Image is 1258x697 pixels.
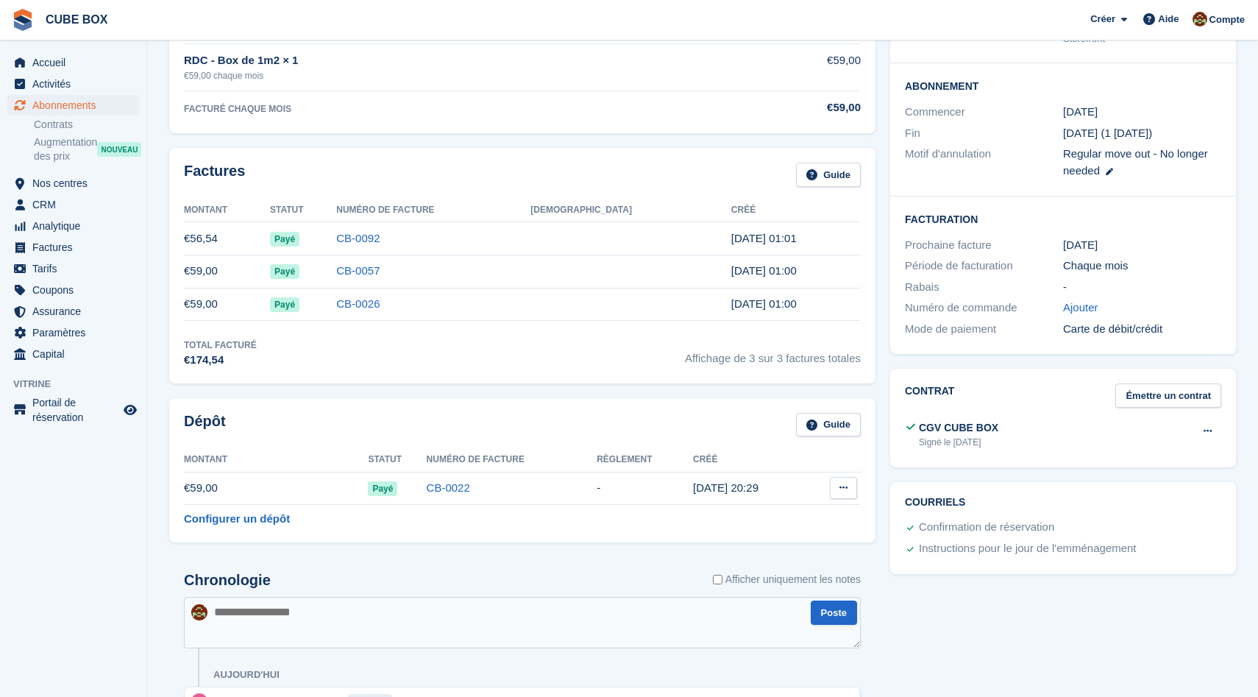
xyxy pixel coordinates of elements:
[685,339,861,369] span: Affichage de 3 sur 3 factures totales
[32,344,121,364] span: Capital
[1063,279,1221,296] div: -
[34,135,139,164] a: Augmentation des prix NOUVEAU
[905,125,1063,142] div: Fin
[184,472,368,505] td: €59,00
[919,436,998,449] div: Signé le [DATE]
[184,163,245,187] h2: Factures
[905,497,1221,509] h2: Courriels
[530,199,731,222] th: [DEMOGRAPHIC_DATA]
[7,344,139,364] a: menu
[919,519,1054,537] div: Confirmation de réservation
[12,9,34,31] img: stora-icon-8386f47178a22dfd0bd8f6a31ec36ba5ce8667c1dd55bd0f319d3a0aa187defe.svg
[32,173,121,194] span: Nos centres
[905,300,1063,316] div: Numéro de commande
[40,7,113,32] a: CUBE BOX
[336,297,380,310] a: CB-0026
[7,74,139,94] a: menu
[1063,258,1221,275] div: Chaque mois
[706,44,861,91] td: €59,00
[905,78,1221,93] h2: Abonnement
[7,301,139,322] a: menu
[811,601,857,625] button: Poste
[1063,147,1208,177] span: Regular move out - No longer needed
[796,413,861,437] a: Guide
[184,572,271,589] h2: Chronologie
[32,74,121,94] span: Activités
[184,199,270,222] th: Montant
[184,511,290,528] a: Configurer un dépôt
[213,669,280,681] div: Aujourd'hui
[905,146,1063,179] div: Motif d'annulation
[905,258,1063,275] div: Période de facturation
[270,232,299,247] span: Payé
[905,279,1063,296] div: Rabais
[270,264,299,279] span: Payé
[184,255,270,288] td: €59,00
[13,377,146,392] span: Vitrine
[121,401,139,419] a: Boutique d'aperçu
[1115,383,1221,408] a: Émettre un contrat
[368,448,426,472] th: Statut
[731,297,797,310] time: 2025-06-01 23:00:57 UTC
[32,95,121,116] span: Abonnements
[336,232,380,244] a: CB-0092
[184,352,257,369] div: €174,54
[97,142,141,157] div: NOUVEAU
[32,301,121,322] span: Assurance
[919,420,998,436] div: CGV CUBE BOX
[32,52,121,73] span: Accueil
[1063,127,1152,139] span: [DATE] (1 [DATE])
[191,604,207,620] img: alex soubira
[32,395,121,425] span: Portail de réservation
[1090,12,1115,26] span: Créer
[184,52,706,69] div: RDC - Box de 1m2 × 1
[905,383,954,408] h2: Contrat
[32,216,121,236] span: Analytique
[184,413,226,437] h2: Dépôt
[919,540,1137,558] div: Instructions pour le jour de l'emménagement
[184,288,270,321] td: €59,00
[905,211,1221,226] h2: Facturation
[7,95,139,116] a: menu
[905,321,1063,338] div: Mode de paiement
[34,135,97,163] span: Augmentation des prix
[7,258,139,279] a: menu
[7,322,139,343] a: menu
[184,448,368,472] th: Montant
[32,322,121,343] span: Paramètres
[713,572,722,587] input: Afficher uniquement les notes
[7,52,139,73] a: menu
[270,297,299,312] span: Payé
[731,232,797,244] time: 2025-08-01 23:01:09 UTC
[32,280,121,300] span: Coupons
[32,194,121,215] span: CRM
[731,199,861,222] th: Créé
[7,194,139,215] a: menu
[184,222,270,255] td: €56,54
[1063,237,1221,254] div: [DATE]
[7,216,139,236] a: menu
[905,237,1063,254] div: Prochaine facture
[7,280,139,300] a: menu
[1193,12,1207,26] img: alex soubira
[32,237,121,258] span: Factures
[1209,13,1245,27] span: Compte
[1063,104,1098,121] time: 2025-06-01 23:00:00 UTC
[32,258,121,279] span: Tarifs
[905,104,1063,121] div: Commencer
[184,102,706,116] div: FACTURÉ CHAQUE MOIS
[597,472,693,505] td: -
[7,237,139,258] a: menu
[7,173,139,194] a: menu
[693,448,807,472] th: Créé
[34,118,139,132] a: Contrats
[796,163,861,187] a: Guide
[336,264,380,277] a: CB-0057
[693,481,758,494] time: 2025-05-30 18:29:05 UTC
[184,339,257,352] div: Total facturé
[706,99,861,116] div: €59,00
[1158,12,1179,26] span: Aide
[7,395,139,425] a: menu
[368,481,397,496] span: Payé
[713,572,861,587] label: Afficher uniquement les notes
